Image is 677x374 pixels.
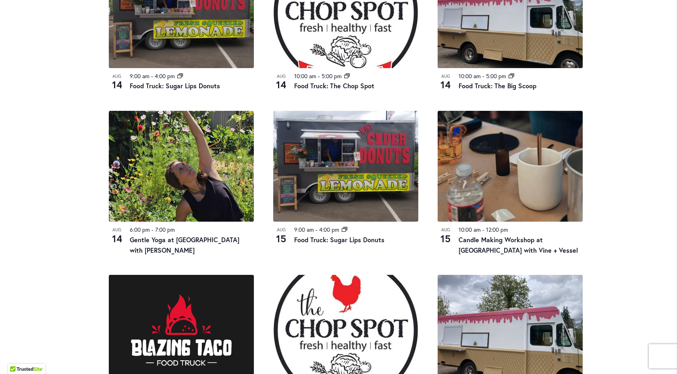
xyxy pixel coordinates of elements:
time: 9:00 am [294,226,314,233]
iframe: Launch Accessibility Center [6,345,29,368]
span: 15 [438,232,454,245]
time: 10:00 am [459,226,481,233]
a: Gentle Yoga at [GEOGRAPHIC_DATA] with [PERSON_NAME] [130,235,239,254]
time: 7:00 pm [155,226,175,233]
a: Candle Making Workshop at [GEOGRAPHIC_DATA] with Vine + Vessel [459,235,578,254]
a: Food Truck: Sugar Lips Donuts [294,235,384,244]
span: - [318,72,320,80]
span: Aug [438,73,454,80]
a: Food Truck: The Chop Spot [294,81,374,90]
span: - [316,226,318,233]
span: Aug [109,73,125,80]
span: 15 [273,232,289,245]
img: e584ba9caeef8517f06b2e4325769a61 [109,111,254,222]
a: Food Truck: Sugar Lips Donuts [130,81,220,90]
span: - [152,226,154,233]
time: 6:00 pm [130,226,150,233]
time: 4:00 pm [155,72,175,80]
img: 93f53704220c201f2168fc261161dde5 [438,111,583,222]
span: 14 [109,232,125,245]
span: 14 [438,78,454,91]
span: Aug [438,226,454,233]
img: Food Truck: Sugar Lips Apple Cider Donuts [273,111,418,222]
span: - [482,226,484,233]
time: 10:00 am [459,72,481,80]
time: 10:00 am [294,72,316,80]
span: - [151,72,153,80]
span: 14 [109,78,125,91]
time: 9:00 am [130,72,150,80]
time: 5:00 pm [486,72,506,80]
span: Aug [273,226,289,233]
time: 12:00 pm [486,226,508,233]
a: Food Truck: The Big Scoop [459,81,536,90]
span: - [482,72,484,80]
span: 14 [273,78,289,91]
time: 4:00 pm [319,226,339,233]
span: Aug [109,226,125,233]
span: Aug [273,73,289,80]
time: 5:00 pm [322,72,342,80]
